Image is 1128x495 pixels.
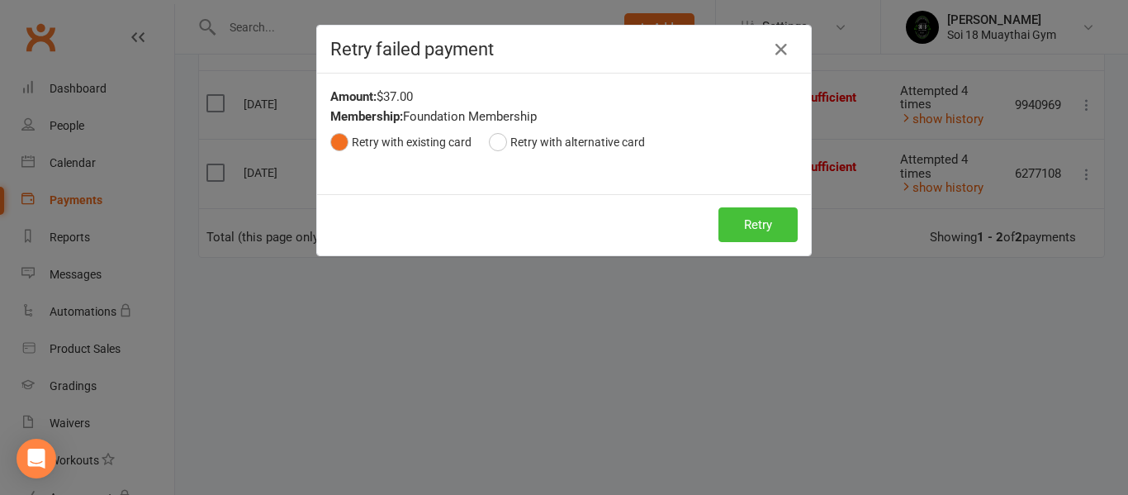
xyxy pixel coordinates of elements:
[330,107,798,126] div: Foundation Membership
[768,36,794,63] button: Close
[330,87,798,107] div: $37.00
[330,109,403,124] strong: Membership:
[17,439,56,478] div: Open Intercom Messenger
[718,207,798,242] button: Retry
[330,39,798,59] h4: Retry failed payment
[330,89,377,104] strong: Amount:
[330,126,472,158] button: Retry with existing card
[489,126,645,158] button: Retry with alternative card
